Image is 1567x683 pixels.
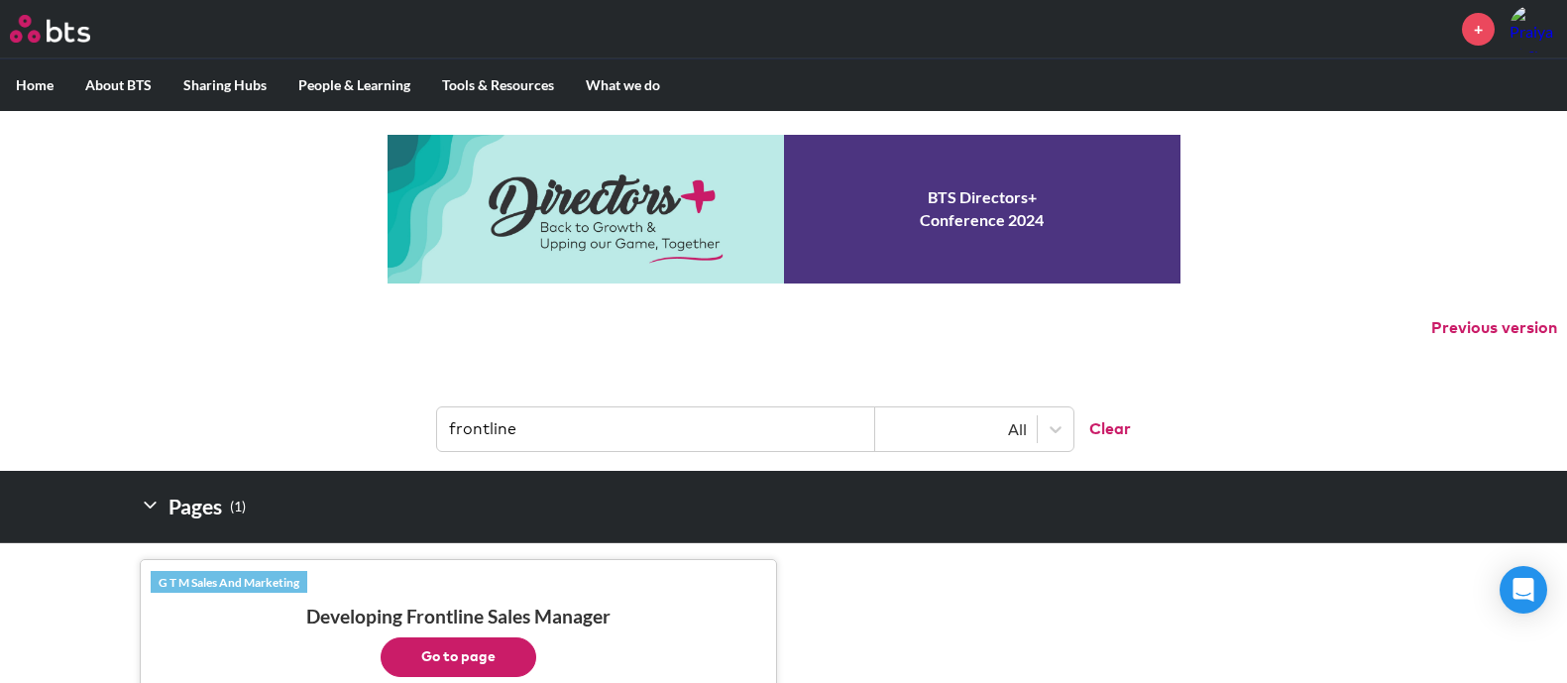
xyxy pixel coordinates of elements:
div: Open Intercom Messenger [1500,566,1547,614]
img: Praiya Thawornwattanaphol [1510,5,1557,53]
small: ( 1 ) [230,494,246,520]
input: Find contents, pages and demos... [437,407,875,451]
a: G T M Sales And Marketing [151,571,307,593]
label: About BTS [69,59,168,111]
label: People & Learning [282,59,426,111]
button: Previous version [1431,317,1557,339]
a: Conference 2024 [388,135,1180,284]
h2: Pages [140,487,246,526]
label: Sharing Hubs [168,59,282,111]
label: Tools & Resources [426,59,570,111]
label: What we do [570,59,676,111]
a: Profile [1510,5,1557,53]
a: Go home [10,15,127,43]
div: All [885,418,1027,440]
h3: Developing Frontline Sales Manager [151,605,766,677]
a: + [1462,13,1495,46]
img: BTS Logo [10,15,90,43]
button: Clear [1073,407,1131,451]
button: Go to page [381,637,536,677]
